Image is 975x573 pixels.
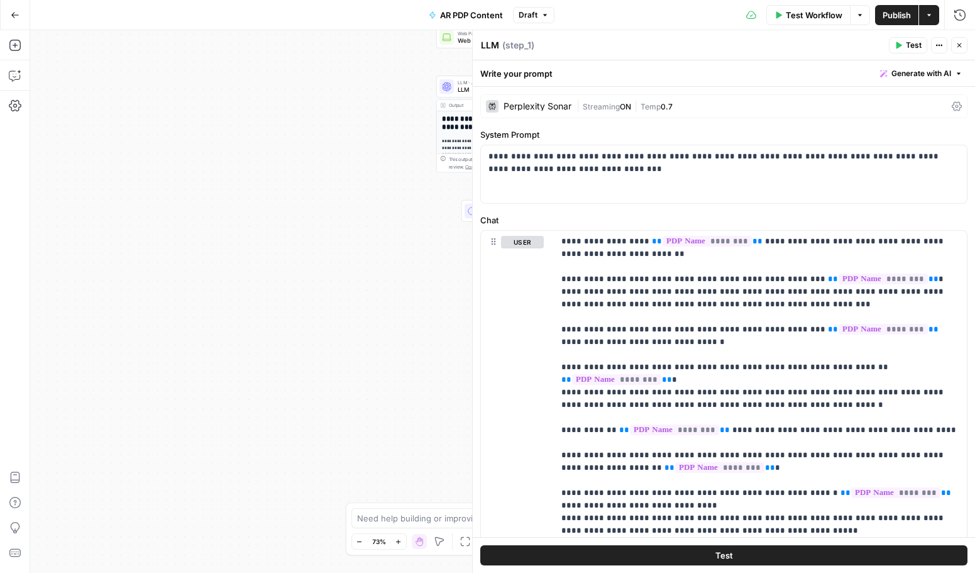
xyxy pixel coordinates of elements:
span: | [576,99,583,112]
span: Test [906,40,922,51]
span: Web Page Scrape [458,30,552,37]
span: AR PDP Content [440,9,503,21]
textarea: LLM [481,39,499,52]
span: 0.7 [661,102,673,111]
span: | [631,99,641,112]
span: ON [620,102,631,111]
span: Generate with AI [891,68,951,79]
button: Test [889,37,927,53]
button: Publish [875,5,918,25]
button: Draft [513,7,554,23]
span: Publish [883,9,911,21]
span: ( step_1 ) [502,39,534,52]
div: Write your prompt [473,60,975,86]
span: Draft [519,9,537,21]
span: Streaming [583,102,620,111]
div: This output is too large & has been abbreviated for review. to view the full content. [449,155,574,170]
span: Temp [641,102,661,111]
button: user [501,236,544,248]
div: Output [449,102,553,109]
button: Generate with AI [875,65,967,82]
span: Copy the output [465,164,500,170]
button: Test Workflow [766,5,850,25]
div: EndOutput [436,200,578,222]
label: System Prompt [480,128,967,141]
span: Test Workflow [786,9,842,21]
span: Test [715,549,733,562]
span: LLM · Azure: gpt-4o [458,79,545,86]
span: Web Page Scrape [458,36,552,45]
button: AR PDP Content [421,5,510,25]
span: LLM [458,86,545,95]
button: Test [480,545,967,565]
span: 73% [372,537,386,547]
label: Chat [480,214,967,226]
div: Perplexity Sonar [504,102,571,111]
div: Web Page ScrapeWeb Page ScrapeStep 11 [436,26,578,48]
